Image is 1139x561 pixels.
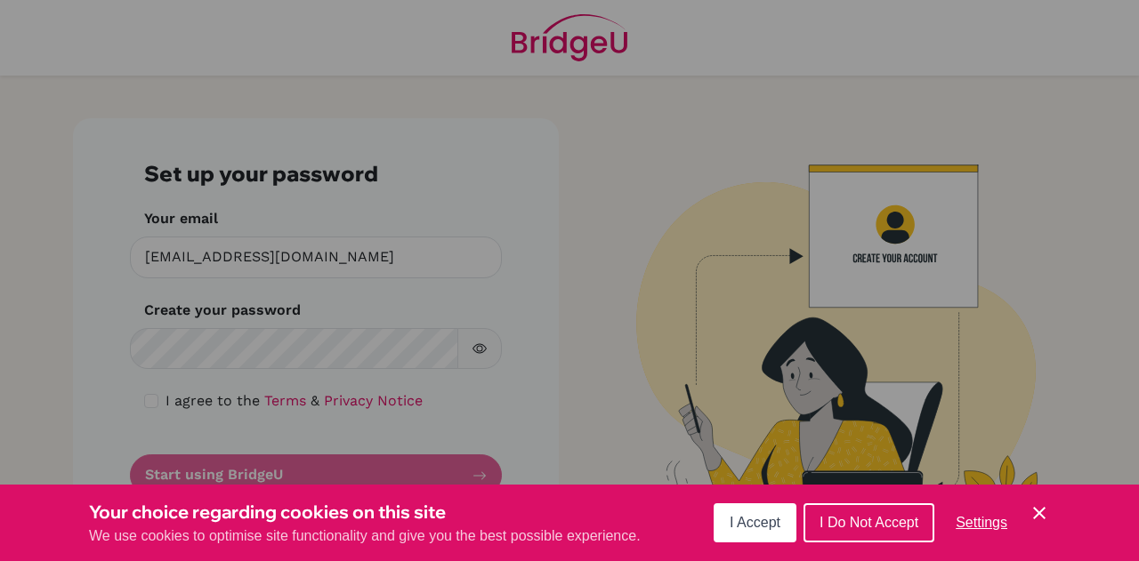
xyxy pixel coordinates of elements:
h3: Your choice regarding cookies on this site [89,499,641,525]
span: I Do Not Accept [820,515,918,530]
button: I Accept [714,503,796,542]
span: Settings [956,515,1007,530]
button: I Do Not Accept [804,503,934,542]
button: Settings [941,505,1022,541]
span: I Accept [730,515,780,530]
p: We use cookies to optimise site functionality and give you the best possible experience. [89,525,641,547]
button: Save and close [1029,502,1050,524]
